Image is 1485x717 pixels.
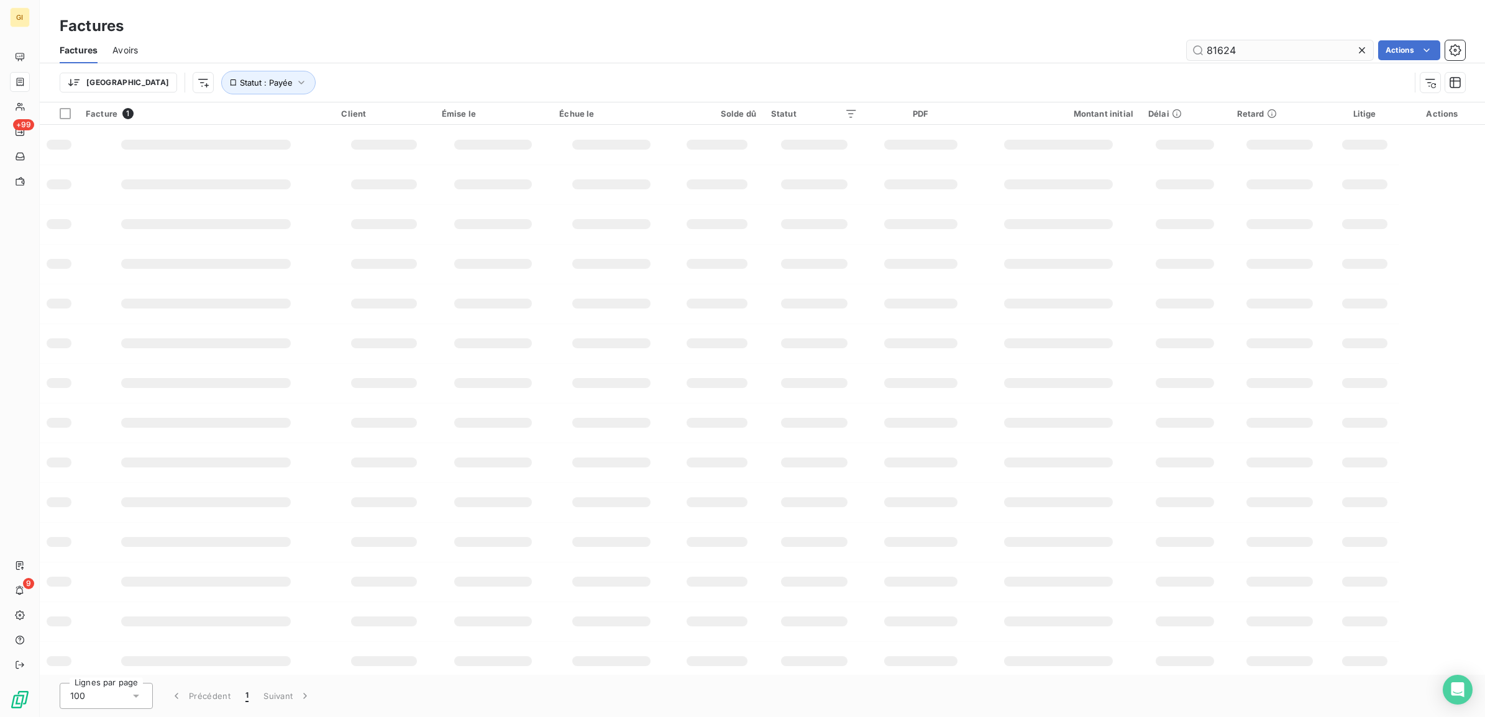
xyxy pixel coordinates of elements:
[1237,109,1322,119] div: Retard
[256,683,319,709] button: Suivant
[679,109,756,119] div: Solde dû
[1378,40,1440,60] button: Actions
[1407,109,1478,119] div: Actions
[245,690,249,702] span: 1
[10,690,30,710] img: Logo LeanPay
[559,109,663,119] div: Échue le
[442,109,545,119] div: Émise le
[1148,109,1222,119] div: Délai
[60,44,98,56] span: Factures
[341,109,426,119] div: Client
[238,683,256,709] button: 1
[1443,675,1473,705] div: Open Intercom Messenger
[984,109,1133,119] div: Montant initial
[86,109,117,119] span: Facture
[60,73,177,92] button: [GEOGRAPHIC_DATA]
[70,690,85,702] span: 100
[221,71,316,94] button: Statut : Payée
[122,108,134,119] span: 1
[872,109,969,119] div: PDF
[10,7,30,27] div: GI
[771,109,857,119] div: Statut
[1187,40,1373,60] input: Rechercher
[163,683,238,709] button: Précédent
[1337,109,1392,119] div: Litige
[23,578,34,589] span: 9
[13,119,34,130] span: +99
[60,15,124,37] h3: Factures
[240,78,293,88] span: Statut : Payée
[112,44,138,56] span: Avoirs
